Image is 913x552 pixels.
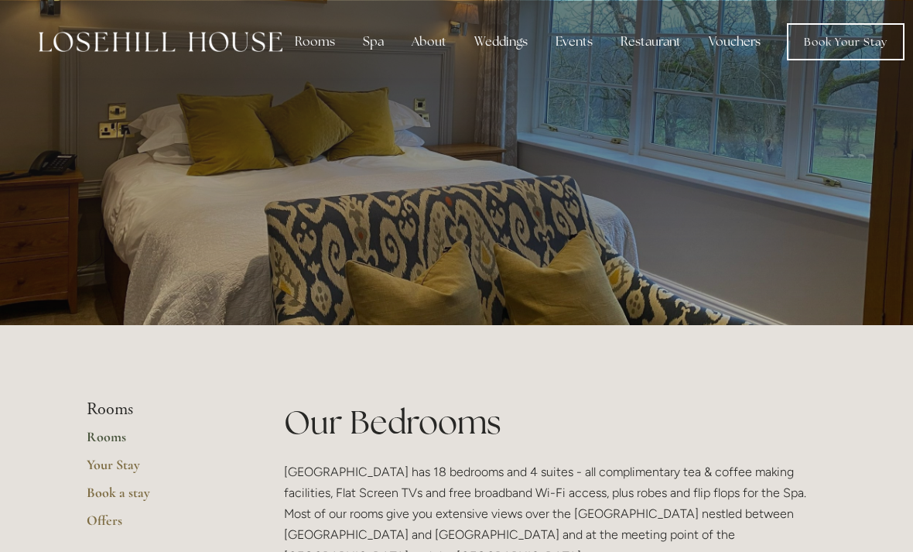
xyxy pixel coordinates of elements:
div: Restaurant [608,26,693,57]
div: Rooms [282,26,347,57]
div: Spa [350,26,396,57]
h1: Our Bedrooms [284,399,826,445]
a: Offers [87,512,234,540]
a: Vouchers [696,26,773,57]
div: Weddings [462,26,540,57]
a: Your Stay [87,456,234,484]
a: Rooms [87,428,234,456]
div: About [399,26,459,57]
a: Book a stay [87,484,234,512]
a: Book Your Stay [787,23,904,60]
li: Rooms [87,399,234,420]
img: Losehill House [39,32,282,52]
div: Events [543,26,605,57]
